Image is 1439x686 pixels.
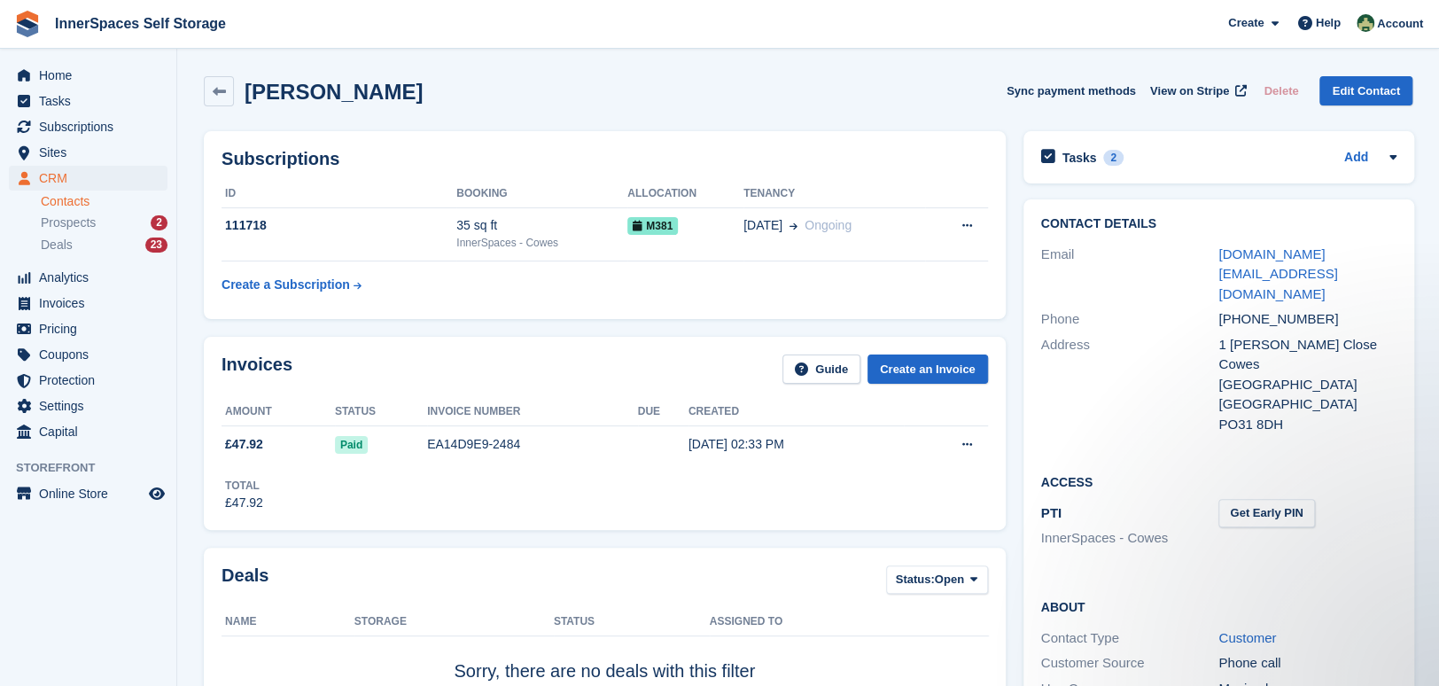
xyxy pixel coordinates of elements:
[1041,528,1219,549] li: InnerSpaces - Cowes
[896,571,935,589] span: Status:
[9,291,167,316] a: menu
[41,193,167,210] a: Contacts
[1218,246,1337,301] a: [DOMAIN_NAME][EMAIL_ADDRESS][DOMAIN_NAME]
[1218,415,1396,435] div: PO31 8DH
[1228,14,1264,32] span: Create
[225,478,263,494] div: Total
[335,398,427,426] th: Status
[805,218,852,232] span: Ongoing
[1344,148,1368,168] a: Add
[456,180,627,208] th: Booking
[454,661,755,681] span: Sorry, there are no deals with this filter
[9,114,167,139] a: menu
[39,342,145,367] span: Coupons
[688,435,904,454] div: [DATE] 02:33 PM
[146,483,167,504] a: Preview store
[222,149,988,169] h2: Subscriptions
[225,435,263,454] span: £47.92
[1041,653,1219,674] div: Customer Source
[9,481,167,506] a: menu
[39,140,145,165] span: Sites
[222,269,362,301] a: Create a Subscription
[1041,597,1396,615] h2: About
[638,398,688,426] th: Due
[9,316,167,341] a: menu
[1218,355,1396,375] div: Cowes
[9,342,167,367] a: menu
[9,140,167,165] a: menu
[627,217,678,235] span: M381
[222,565,268,598] h2: Deals
[145,238,167,253] div: 23
[39,114,145,139] span: Subscriptions
[14,11,41,37] img: stora-icon-8386f47178a22dfd0bd8f6a31ec36ba5ce8667c1dd55bd0f319d3a0aa187defe.svg
[39,481,145,506] span: Online Store
[9,265,167,290] a: menu
[1041,217,1396,231] h2: Contact Details
[627,180,743,208] th: Allocation
[1062,150,1097,166] h2: Tasks
[743,216,782,235] span: [DATE]
[222,180,456,208] th: ID
[48,9,233,38] a: InnerSpaces Self Storage
[1041,628,1219,649] div: Contact Type
[688,398,904,426] th: Created
[1041,335,1219,435] div: Address
[1319,76,1412,105] a: Edit Contact
[39,63,145,88] span: Home
[1007,76,1136,105] button: Sync payment methods
[1218,335,1396,355] div: 1 [PERSON_NAME] Close
[41,214,96,231] span: Prospects
[456,235,627,251] div: InnerSpaces - Cowes
[41,214,167,232] a: Prospects 2
[16,459,176,477] span: Storefront
[39,291,145,316] span: Invoices
[427,398,638,426] th: Invoice number
[867,355,988,384] a: Create an Invoice
[41,236,167,254] a: Deals 23
[1218,394,1396,415] div: [GEOGRAPHIC_DATA]
[1218,653,1396,674] div: Phone call
[743,180,925,208] th: Tenancy
[335,436,368,454] span: Paid
[9,89,167,113] a: menu
[222,276,350,294] div: Create a Subscription
[1150,82,1229,100] span: View on Stripe
[39,166,145,191] span: CRM
[710,608,988,636] th: Assigned to
[1256,76,1305,105] button: Delete
[1041,309,1219,330] div: Phone
[1218,499,1314,528] button: Get Early PIN
[1041,245,1219,305] div: Email
[1218,309,1396,330] div: [PHONE_NUMBER]
[354,608,554,636] th: Storage
[41,237,73,253] span: Deals
[9,394,167,418] a: menu
[39,394,145,418] span: Settings
[1041,505,1062,520] span: PTI
[222,398,335,426] th: Amount
[39,316,145,341] span: Pricing
[39,89,145,113] span: Tasks
[39,368,145,393] span: Protection
[1103,150,1124,166] div: 2
[1377,15,1423,33] span: Account
[9,368,167,393] a: menu
[782,355,860,384] a: Guide
[9,419,167,444] a: menu
[151,215,167,230] div: 2
[222,608,354,636] th: Name
[554,608,710,636] th: Status
[456,216,627,235] div: 35 sq ft
[1218,375,1396,395] div: [GEOGRAPHIC_DATA]
[1041,472,1396,490] h2: Access
[9,63,167,88] a: menu
[1143,76,1250,105] a: View on Stripe
[222,355,292,384] h2: Invoices
[245,80,423,104] h2: [PERSON_NAME]
[225,494,263,512] div: £47.92
[9,166,167,191] a: menu
[222,216,456,235] div: 111718
[1316,14,1341,32] span: Help
[886,565,988,595] button: Status: Open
